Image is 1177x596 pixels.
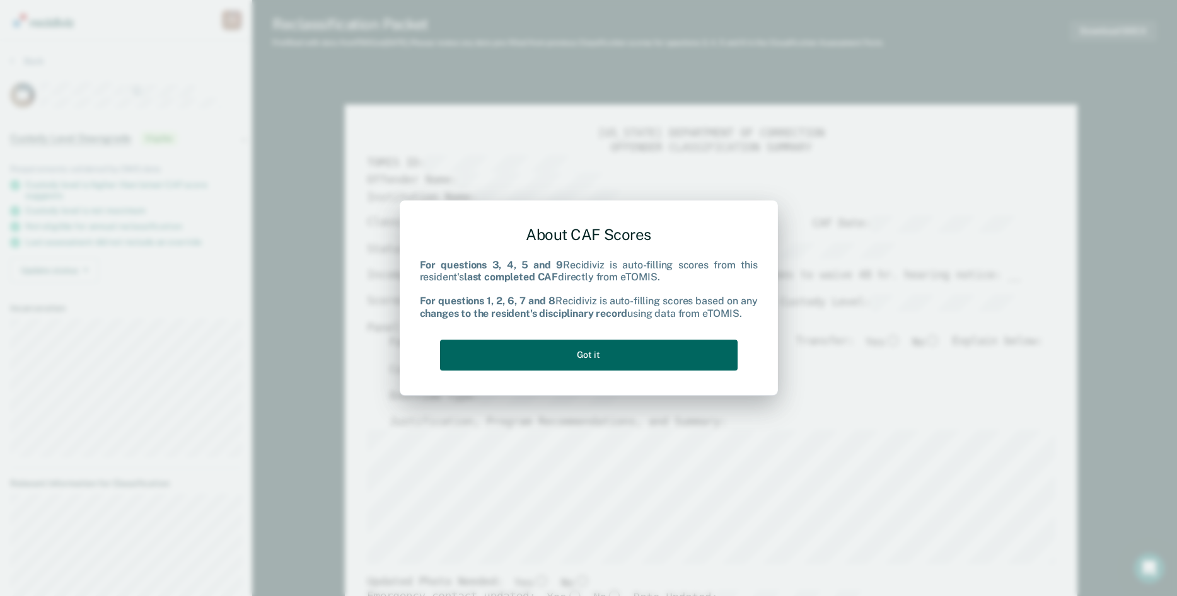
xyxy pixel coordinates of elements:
button: Got it [440,340,738,370]
b: last completed CAF [464,271,558,283]
b: For questions 1, 2, 6, 7 and 8 [420,295,555,307]
div: About CAF Scores [420,215,758,254]
div: Recidiviz is auto-filling scores from this resident's directly from eTOMIS. Recidiviz is auto-fil... [420,259,758,319]
b: For questions 3, 4, 5 and 9 [420,259,564,271]
b: changes to the resident's disciplinary record [420,307,628,319]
